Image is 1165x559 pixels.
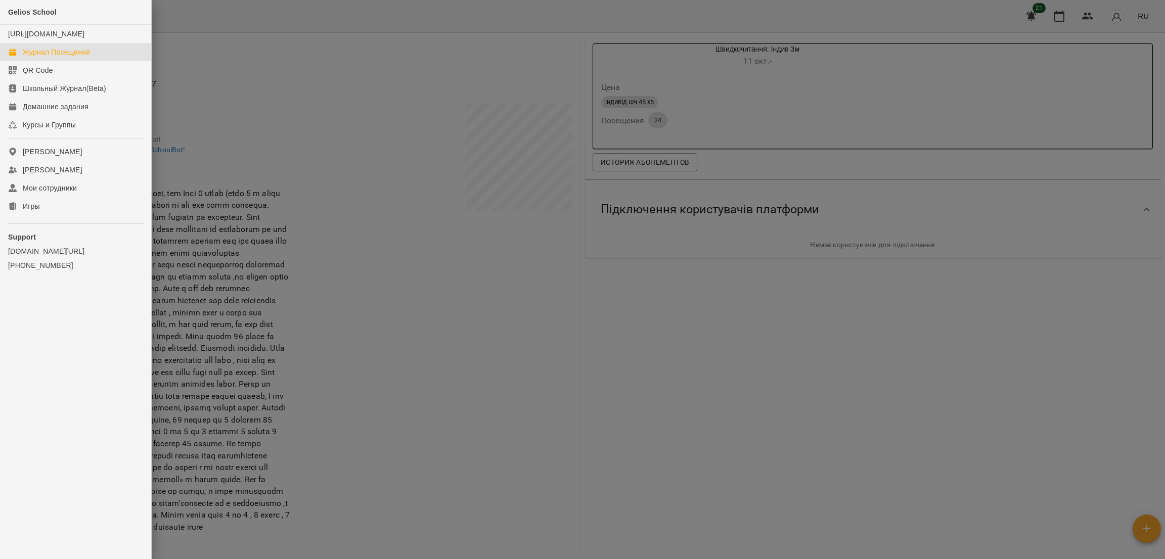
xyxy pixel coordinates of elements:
[23,147,82,157] div: [PERSON_NAME]
[8,246,143,256] a: [DOMAIN_NAME][URL]
[23,120,76,130] div: Курсы и Группы
[23,183,77,193] div: Мои сотрудники
[8,8,57,16] span: Gelios School
[23,47,90,57] div: Журнал Посещений
[23,201,40,211] div: Игры
[8,30,84,38] a: [URL][DOMAIN_NAME]
[23,83,106,94] div: Школьный Журнал(Beta)
[23,102,88,112] div: Домашние задания
[8,232,143,242] p: Support
[23,65,53,75] div: QR Code
[23,165,82,175] div: [PERSON_NAME]
[8,260,143,270] a: [PHONE_NUMBER]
